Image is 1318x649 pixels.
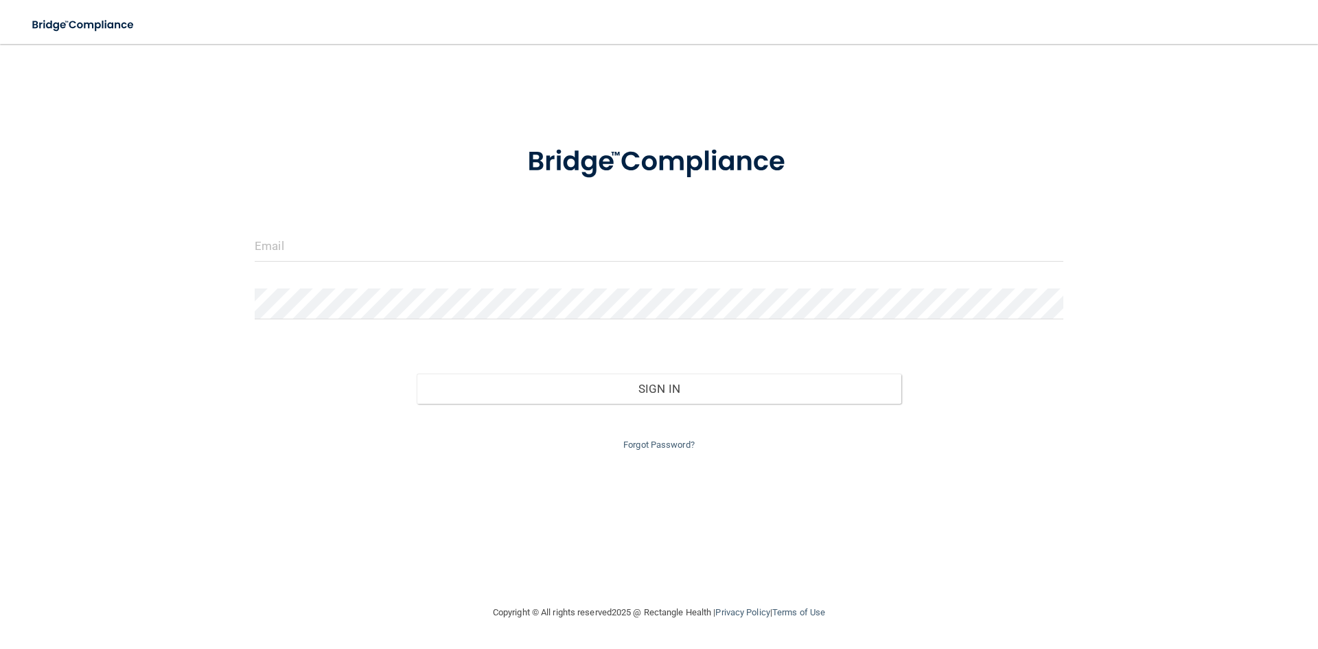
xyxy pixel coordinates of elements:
[715,607,770,617] a: Privacy Policy
[417,374,902,404] button: Sign In
[623,440,695,450] a: Forgot Password?
[499,126,819,198] img: bridge_compliance_login_screen.278c3ca4.svg
[255,231,1063,262] input: Email
[772,607,825,617] a: Terms of Use
[21,11,147,39] img: bridge_compliance_login_screen.278c3ca4.svg
[408,591,910,635] div: Copyright © All rights reserved 2025 @ Rectangle Health | |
